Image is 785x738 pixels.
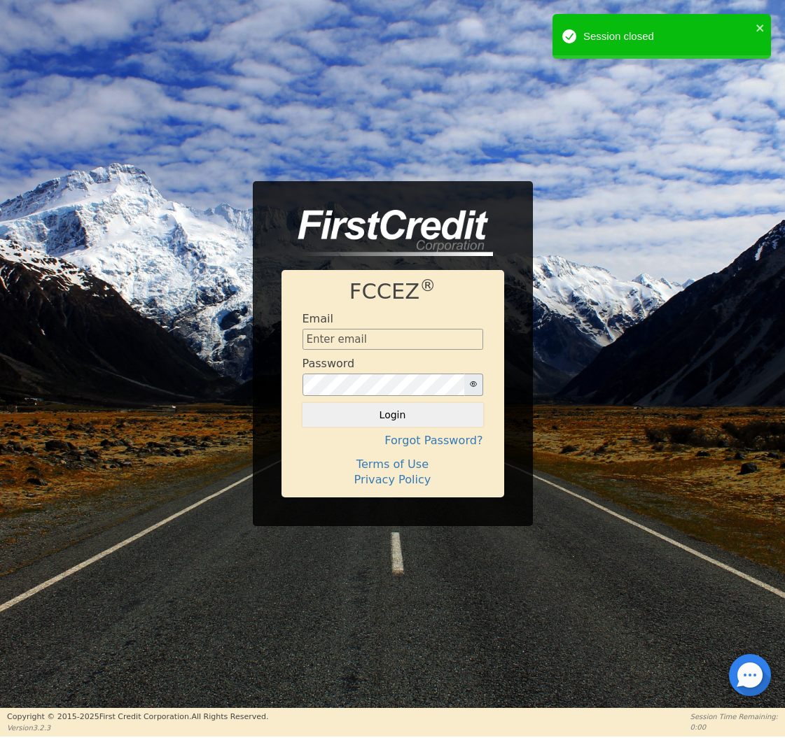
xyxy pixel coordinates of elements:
h4: Email [303,312,333,325]
h4: Forgot Password? [303,434,483,447]
button: close [756,20,765,36]
span: All Rights Reserved. [191,712,268,721]
h1: FCCEZ [303,279,483,305]
h4: Privacy Policy [303,473,483,486]
button: Login [303,403,483,427]
input: password [303,374,465,396]
h4: Password [303,357,355,370]
img: logo-CMu_cnol.png [282,210,493,256]
sup: ® [419,276,436,295]
p: Version 3.2.3 [7,723,268,733]
p: Session Time Remaining: [690,711,778,722]
p: Copyright © 2015- 2025 First Credit Corporation. [7,711,268,723]
div: Session closed [583,29,751,45]
p: 0:00 [690,722,778,732]
h4: Terms of Use [303,457,483,471]
input: Enter email [303,329,483,350]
